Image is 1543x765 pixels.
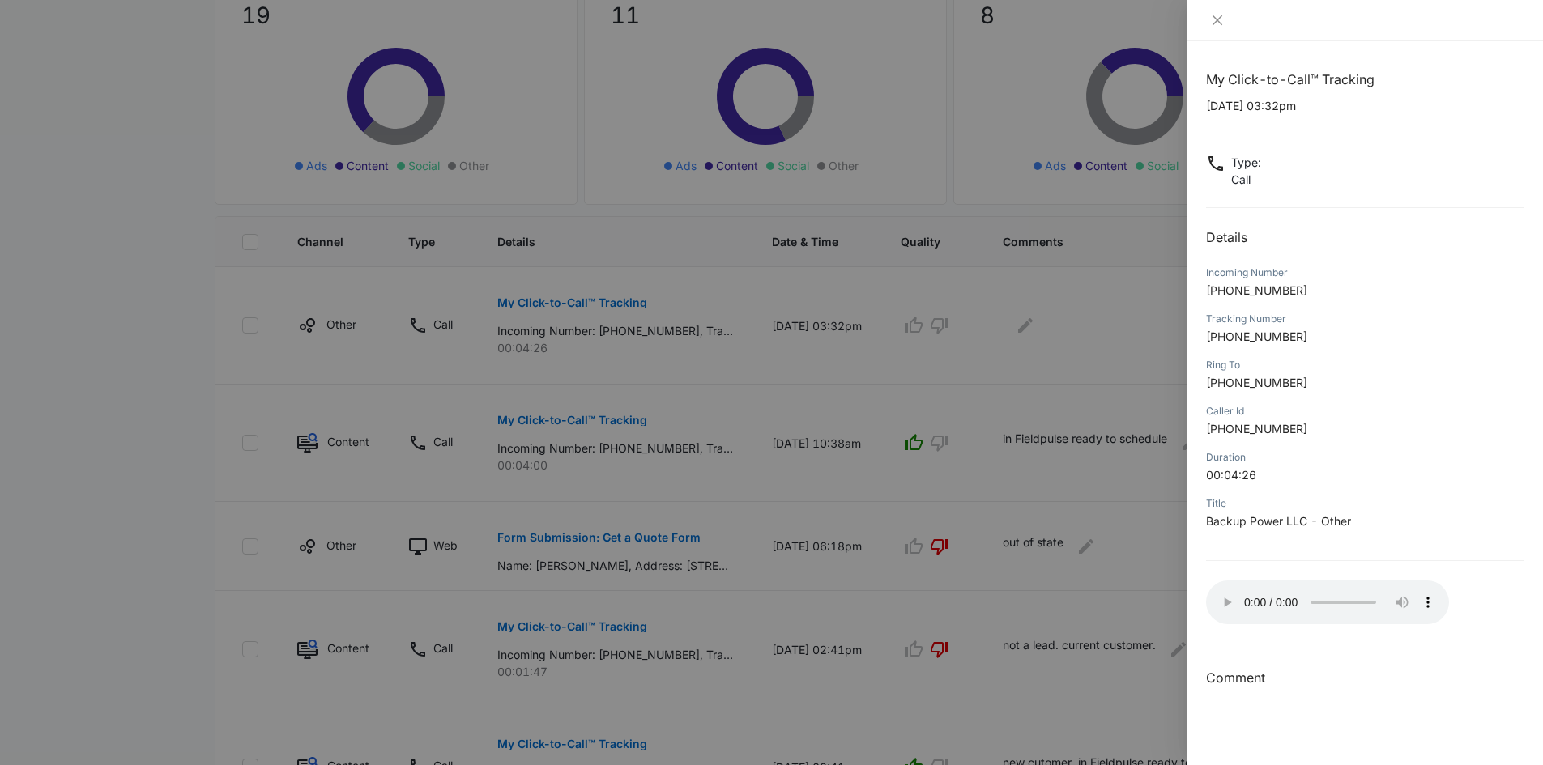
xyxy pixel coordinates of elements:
[1206,668,1524,687] h3: Comment
[1206,376,1307,389] span: [PHONE_NUMBER]
[1206,70,1524,89] h1: My Click-to-Call™ Tracking
[1206,514,1351,528] span: Backup Power LLC - Other
[1206,312,1524,326] div: Tracking Number
[1206,266,1524,280] div: Incoming Number
[1231,171,1261,188] p: Call
[1206,283,1307,297] span: [PHONE_NUMBER]
[1211,14,1224,27] span: close
[1231,154,1261,171] p: Type :
[1206,329,1307,343] span: [PHONE_NUMBER]
[1206,468,1256,482] span: 00:04:26
[1206,422,1307,436] span: [PHONE_NUMBER]
[1206,97,1524,114] p: [DATE] 03:32pm
[1206,450,1524,465] div: Duration
[1206,580,1449,624] audio: Your browser does not support the audio tag.
[1206,227,1524,247] h2: Details
[1206,13,1229,28] button: Close
[1206,404,1524,419] div: Caller Id
[1206,496,1524,511] div: Title
[1206,358,1524,372] div: Ring To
